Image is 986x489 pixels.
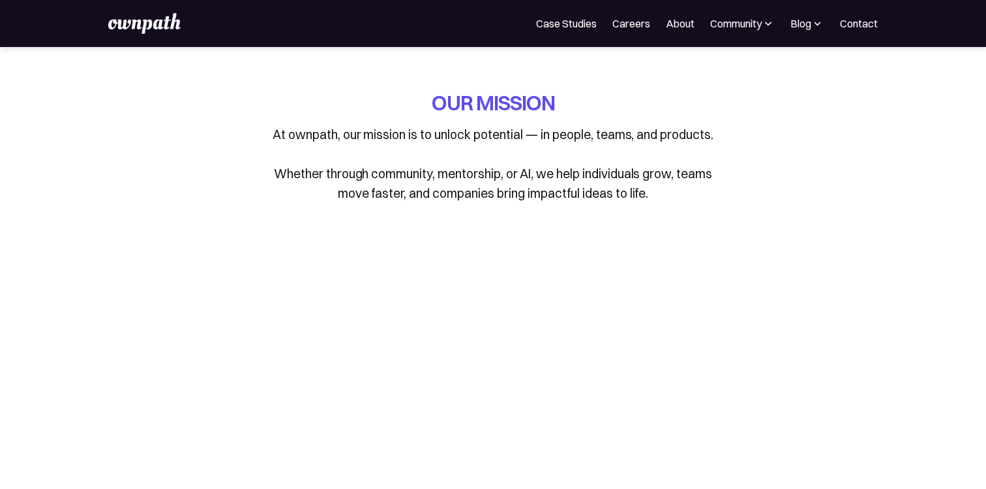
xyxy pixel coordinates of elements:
div: Community [710,16,762,31]
a: Contact [840,16,878,31]
div: Community [710,16,775,31]
div: Blog [790,16,824,31]
h1: OUR MISSION [432,89,555,117]
p: At ownpath, our mission is to unlock potential — in people, teams, and products. Whether through ... [265,125,721,203]
a: Case Studies [536,16,597,31]
div: Blog [790,16,811,31]
a: About [666,16,695,31]
a: Careers [612,16,650,31]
